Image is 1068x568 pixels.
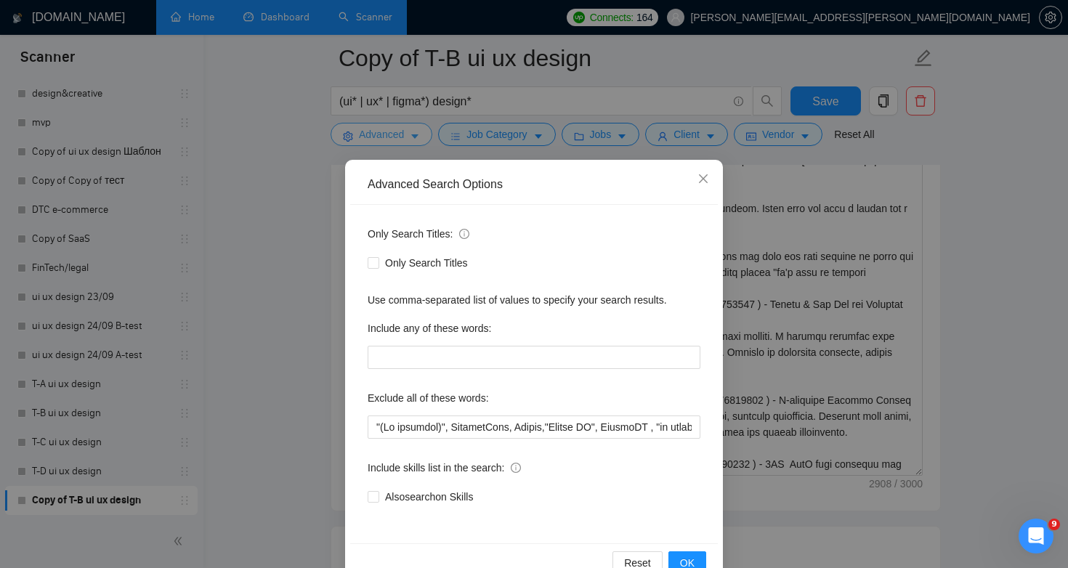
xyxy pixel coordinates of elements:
[368,177,700,192] div: Advanced Search Options
[697,173,709,184] span: close
[1048,519,1060,530] span: 9
[511,463,521,473] span: info-circle
[368,386,489,410] label: Exclude all of these words:
[379,489,479,505] span: Also search on Skills
[368,460,521,476] span: Include skills list in the search:
[1019,519,1053,553] iframe: Intercom live chat
[368,292,700,308] div: Use comma-separated list of values to specify your search results.
[684,160,723,199] button: Close
[459,229,469,239] span: info-circle
[368,317,491,340] label: Include any of these words:
[379,255,474,271] span: Only Search Titles
[368,226,469,242] span: Only Search Titles:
